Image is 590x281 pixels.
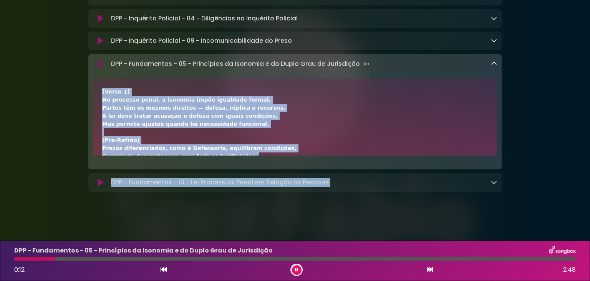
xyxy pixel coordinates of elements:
img: waveform4.gif [360,59,371,69]
p: DPP - Fundamentos - 05 - Princípios da Isonomia e do Duplo Grau de Jurisdição [111,59,371,69]
p: DPP - Inquérito Policial - 04 - Diligências no Inquérito Policial [111,14,298,23]
p: DPP - Inquérito Policial - 09 - Incomunicabilidade do Preso [111,36,292,45]
p: DPP - Fundamentos - 13 - Lei Processual Penal em Relação às Pessoas [111,178,329,187]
